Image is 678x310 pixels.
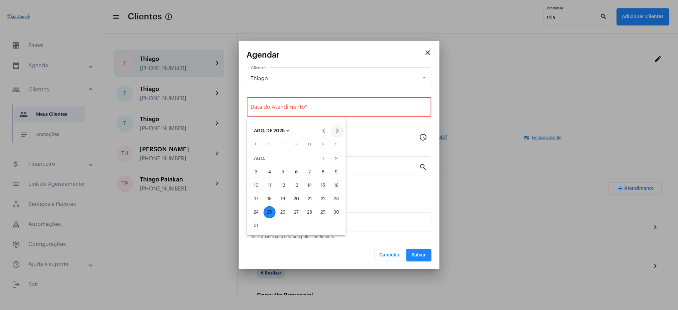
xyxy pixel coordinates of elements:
div: 25 [264,206,276,218]
button: 19 de agosto de 2025 [276,192,290,206]
button: 9 de agosto de 2025 [330,165,343,179]
button: 16 de agosto de 2025 [330,179,343,192]
button: 6 de agosto de 2025 [290,165,303,179]
div: 8 [317,166,329,178]
span: S [268,142,271,146]
button: 15 de agosto de 2025 [316,179,330,192]
button: Next month [331,124,344,138]
button: 20 de agosto de 2025 [290,192,303,206]
div: 4 [264,166,276,178]
button: 14 de agosto de 2025 [303,179,316,192]
div: 21 [304,193,316,205]
button: 7 de agosto de 2025 [303,165,316,179]
button: 2 de agosto de 2025 [330,152,343,165]
div: 14 [304,179,316,191]
button: 5 de agosto de 2025 [276,165,290,179]
button: Choose month and year [249,124,295,138]
button: 10 de agosto de 2025 [250,179,263,192]
button: 1 de agosto de 2025 [316,152,330,165]
button: 29 de agosto de 2025 [316,206,330,219]
span: Q [308,142,311,146]
button: 31 de agosto de 2025 [250,219,263,232]
td: AGO. [250,152,316,165]
div: 27 [290,206,302,218]
div: 22 [317,193,329,205]
div: 29 [317,206,329,218]
button: 17 de agosto de 2025 [250,192,263,206]
button: 18 de agosto de 2025 [263,192,276,206]
div: 7 [304,166,316,178]
div: 28 [304,206,316,218]
span: AGO. DE 2025 [254,129,285,133]
div: 10 [250,179,262,191]
span: D [255,142,258,146]
div: 13 [290,179,302,191]
div: 6 [290,166,302,178]
div: 26 [277,206,289,218]
button: 12 de agosto de 2025 [276,179,290,192]
button: 21 de agosto de 2025 [303,192,316,206]
span: S [322,142,324,146]
div: 9 [330,166,343,178]
div: 5 [277,166,289,178]
button: 8 de agosto de 2025 [316,165,330,179]
span: T [282,142,284,146]
div: 20 [290,193,302,205]
button: 23 de agosto de 2025 [330,192,343,206]
div: 1 [317,153,329,165]
button: 3 de agosto de 2025 [250,165,263,179]
button: 26 de agosto de 2025 [276,206,290,219]
div: 17 [250,193,262,205]
button: 22 de agosto de 2025 [316,192,330,206]
button: 4 de agosto de 2025 [263,165,276,179]
button: 24 de agosto de 2025 [250,206,263,219]
button: 11 de agosto de 2025 [263,179,276,192]
span: Q [295,142,298,146]
div: 15 [317,179,329,191]
div: 23 [330,193,343,205]
button: 27 de agosto de 2025 [290,206,303,219]
div: 24 [250,206,262,218]
button: Previous month [317,124,331,138]
div: 31 [250,220,262,232]
div: 16 [330,179,343,191]
button: 13 de agosto de 2025 [290,179,303,192]
button: 25 de agosto de 2025 [263,206,276,219]
div: 18 [264,193,276,205]
div: 12 [277,179,289,191]
div: 19 [277,193,289,205]
button: 30 de agosto de 2025 [330,206,343,219]
div: 30 [330,206,343,218]
div: 2 [330,153,343,165]
span: S [335,142,337,146]
div: 11 [264,179,276,191]
button: 28 de agosto de 2025 [303,206,316,219]
div: 3 [250,166,262,178]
